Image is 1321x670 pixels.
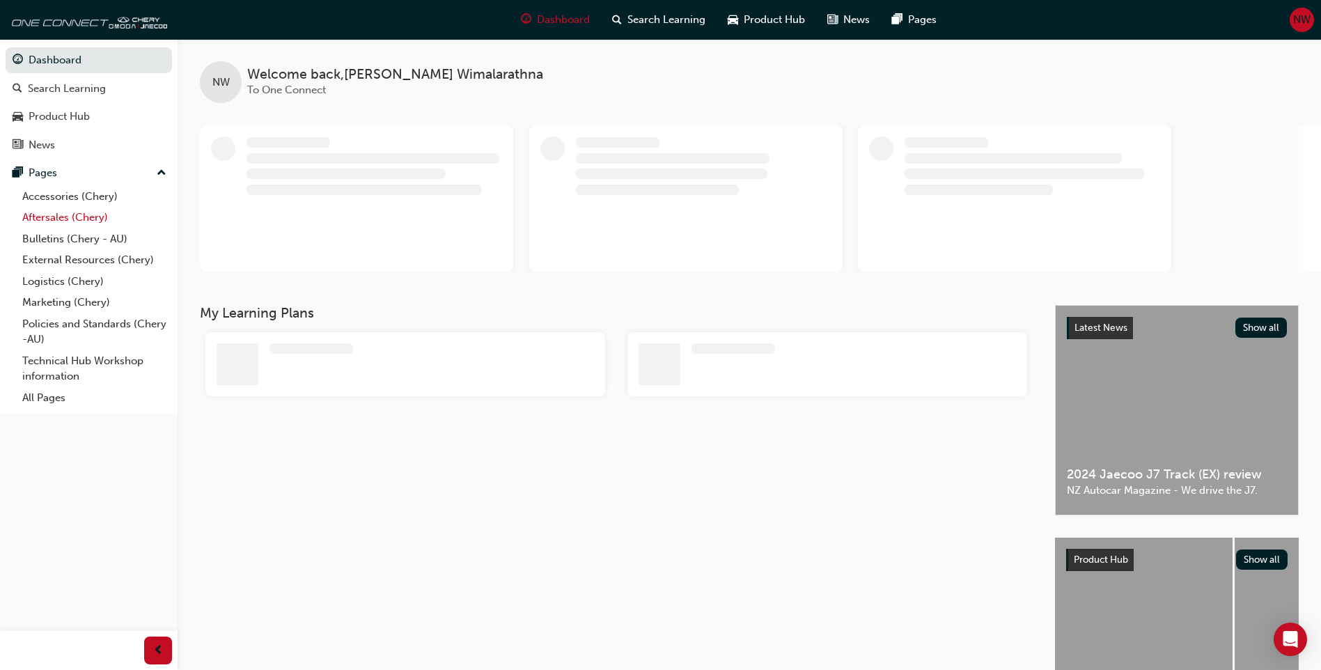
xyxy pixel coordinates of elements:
span: car-icon [728,11,738,29]
a: Product Hub [6,104,172,130]
span: pages-icon [892,11,902,29]
a: guage-iconDashboard [510,6,601,34]
span: NW [1293,12,1311,28]
span: 2024 Jaecoo J7 Track (EX) review [1067,467,1287,483]
button: Show all [1235,318,1288,338]
button: Pages [6,160,172,186]
a: Technical Hub Workshop information [17,350,172,387]
span: NZ Autocar Magazine - We drive the J7. [1067,483,1287,499]
a: Product HubShow all [1066,549,1288,571]
span: Product Hub [1074,554,1128,566]
span: To One Connect [247,84,326,96]
span: up-icon [157,164,166,182]
div: Product Hub [29,109,90,125]
span: Latest News [1074,322,1127,334]
button: DashboardSearch LearningProduct HubNews [6,45,172,160]
a: News [6,132,172,158]
span: Dashboard [537,12,590,28]
button: Show all [1236,550,1288,570]
a: Accessories (Chery) [17,186,172,208]
a: Policies and Standards (Chery -AU) [17,313,172,350]
span: Search Learning [627,12,705,28]
a: Logistics (Chery) [17,271,172,293]
span: News [843,12,870,28]
a: Aftersales (Chery) [17,207,172,228]
a: news-iconNews [816,6,881,34]
div: Pages [29,165,57,181]
span: search-icon [612,11,622,29]
div: News [29,137,55,153]
span: Welcome back , [PERSON_NAME] Wimalarathna [247,67,543,83]
a: Latest NewsShow all [1067,317,1287,339]
span: search-icon [13,83,22,95]
span: Product Hub [744,12,805,28]
a: Marketing (Chery) [17,292,172,313]
a: External Resources (Chery) [17,249,172,271]
span: Pages [908,12,937,28]
span: car-icon [13,111,23,123]
span: news-icon [13,139,23,152]
span: guage-icon [521,11,531,29]
a: search-iconSearch Learning [601,6,717,34]
a: pages-iconPages [881,6,948,34]
a: All Pages [17,387,172,409]
span: NW [212,75,230,91]
a: Dashboard [6,47,172,73]
div: Search Learning [28,81,106,97]
button: NW [1290,8,1314,32]
a: car-iconProduct Hub [717,6,816,34]
img: oneconnect [7,6,167,33]
span: pages-icon [13,167,23,180]
span: guage-icon [13,54,23,67]
span: news-icon [827,11,838,29]
a: Latest NewsShow all2024 Jaecoo J7 Track (EX) reviewNZ Autocar Magazine - We drive the J7. [1055,305,1299,515]
a: Bulletins (Chery - AU) [17,228,172,250]
div: Open Intercom Messenger [1274,623,1307,656]
h3: My Learning Plans [200,305,1033,321]
a: Search Learning [6,76,172,102]
span: prev-icon [153,642,164,660]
